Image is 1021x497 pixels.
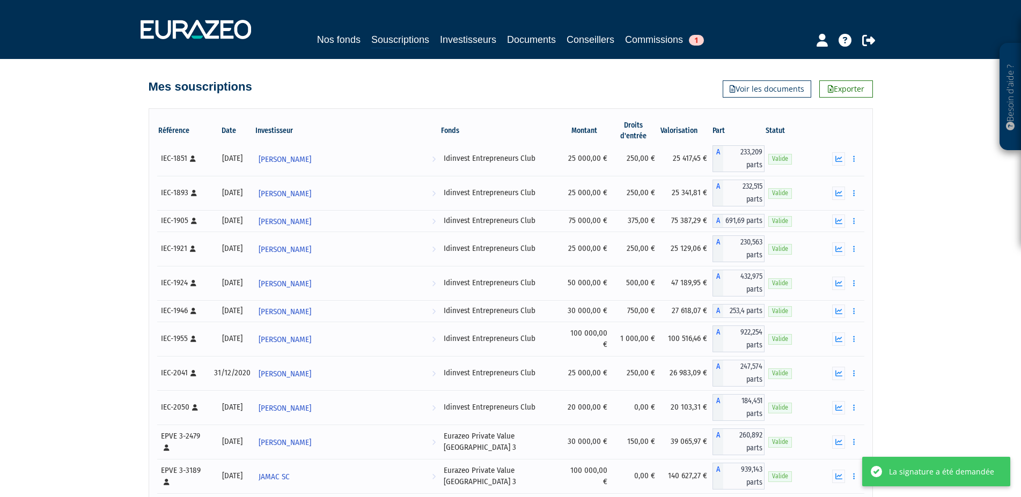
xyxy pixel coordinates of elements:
[149,80,252,93] h4: Mes souscriptions
[444,465,559,488] div: Eurazeo Private Value [GEOGRAPHIC_DATA] 3
[689,35,704,46] span: 1
[768,244,792,254] span: Valide
[161,333,207,344] div: IEC-1955
[563,120,613,142] th: Montant
[563,356,613,390] td: 25 000,00 €
[259,467,290,487] span: JAMAC SC
[660,120,712,142] th: Valorisation
[259,274,311,294] span: [PERSON_NAME]
[768,368,792,379] span: Valide
[161,465,207,488] div: EPVE 3-3189
[768,216,792,226] span: Valide
[563,176,613,210] td: 25 000,00 €
[254,148,439,169] a: [PERSON_NAME]
[613,210,661,232] td: 375,00 €
[713,360,723,387] span: A
[723,270,765,296] span: 432,975 parts
[444,431,559,454] div: Eurazeo Private Value [GEOGRAPHIC_DATA] 3
[660,210,712,232] td: 75 387,29 €
[214,153,251,164] div: [DATE]
[713,325,765,352] div: A - Idinvest Entrepreneurs Club
[723,180,765,206] span: 232,515 parts
[161,402,207,413] div: IEC-2050
[713,270,723,296] span: A
[432,398,436,418] i: Voir l'investisseur
[254,210,439,232] a: [PERSON_NAME]
[613,425,661,459] td: 150,00 €
[259,212,311,232] span: [PERSON_NAME]
[723,80,811,98] a: Voir les documents
[371,32,429,49] a: Souscriptions
[161,243,207,254] div: IEC-1921
[214,277,251,288] div: [DATE]
[768,334,792,344] span: Valide
[440,32,496,47] a: Investisseurs
[432,212,436,232] i: Voir l'investisseur
[768,471,792,481] span: Valide
[161,153,207,164] div: IEC-1851
[660,142,712,176] td: 25 417,45 €
[563,425,613,459] td: 30 000,00 €
[723,214,765,228] span: 691,69 parts
[214,436,251,447] div: [DATE]
[141,20,251,39] img: 1732889491-logotype_eurazeo_blanc_rvb.png
[444,277,559,288] div: Idinvest Entrepreneurs Club
[713,304,765,318] div: A - Idinvest Entrepreneurs Club
[432,330,436,350] i: Voir l'investisseur
[713,463,765,489] div: A - Eurazeo Private Value Europe 3
[723,394,765,421] span: 184,451 parts
[613,232,661,266] td: 250,00 €
[214,470,251,481] div: [DATE]
[254,272,439,294] a: [PERSON_NAME]
[713,214,765,228] div: A - Idinvest Entrepreneurs Club
[259,398,311,418] span: [PERSON_NAME]
[432,240,436,259] i: Voir l'investisseur
[713,360,765,387] div: A - Idinvest Entrepreneurs Club
[161,305,207,316] div: IEC-1946
[161,187,207,198] div: IEC-1893
[723,145,765,172] span: 233,209 parts
[161,367,207,379] div: IEC-2041
[723,325,765,352] span: 922,254 parts
[254,431,439,453] a: [PERSON_NAME]
[768,437,792,447] span: Valide
[713,180,723,206] span: A
[567,32,614,47] a: Conseillers
[713,270,765,296] div: A - Idinvest Entrepreneurs Club
[713,463,723,489] span: A
[214,305,251,316] div: [DATE]
[444,243,559,254] div: Idinvest Entrepreneurs Club
[723,463,765,489] span: 939,143 parts
[432,433,436,453] i: Voir l'investisseur
[563,300,613,322] td: 30 000,00 €
[660,322,712,356] td: 100 516,46 €
[259,150,311,169] span: [PERSON_NAME]
[768,154,792,164] span: Valide
[254,328,439,350] a: [PERSON_NAME]
[660,300,712,322] td: 27 618,07 €
[713,235,723,262] span: A
[157,120,211,142] th: Référence
[819,80,873,98] a: Exporter
[259,433,311,453] span: [PERSON_NAME]
[660,459,712,493] td: 140 627,27 €
[613,390,661,425] td: 0,00 €
[254,120,439,142] th: Investisseur
[660,356,712,390] td: 26 983,09 €
[254,362,439,384] a: [PERSON_NAME]
[210,120,254,142] th: Date
[161,431,207,454] div: EPVE 3-2479
[713,120,765,142] th: Part
[713,325,723,352] span: A
[768,306,792,316] span: Valide
[713,145,765,172] div: A - Idinvest Entrepreneurs Club
[444,305,559,316] div: Idinvest Entrepreneurs Club
[259,302,311,322] span: [PERSON_NAME]
[563,142,613,176] td: 25 000,00 €
[164,444,170,451] i: [Français] Personne physique
[444,215,559,226] div: Idinvest Entrepreneurs Club
[440,120,563,142] th: Fonds
[444,402,559,413] div: Idinvest Entrepreneurs Club
[161,277,207,288] div: IEC-1924
[432,274,436,294] i: Voir l'investisseur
